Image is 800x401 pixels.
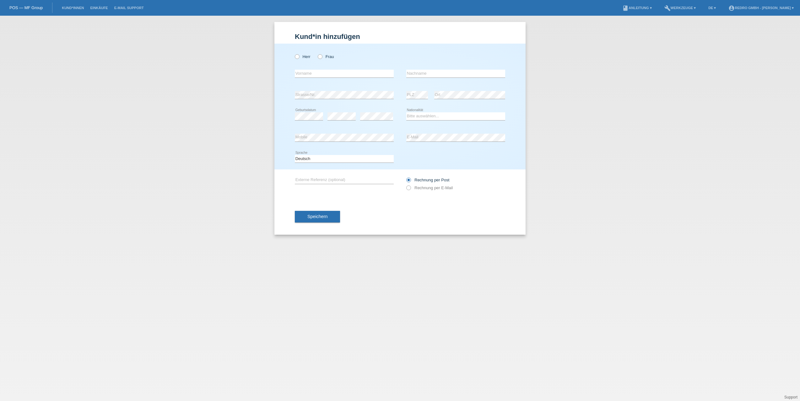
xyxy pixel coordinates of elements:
[59,6,87,10] a: Kund*innen
[9,5,43,10] a: POS — MF Group
[622,5,629,11] i: book
[295,33,505,40] h1: Kund*in hinzufügen
[307,214,327,219] span: Speichern
[664,5,671,11] i: build
[705,6,719,10] a: DE ▾
[295,54,299,58] input: Herr
[318,54,322,58] input: Frau
[406,185,453,190] label: Rechnung per E-Mail
[784,395,797,399] a: Support
[661,6,699,10] a: buildWerkzeuge ▾
[111,6,147,10] a: E-Mail Support
[728,5,735,11] i: account_circle
[87,6,111,10] a: Einkäufe
[295,54,311,59] label: Herr
[619,6,655,10] a: bookAnleitung ▾
[406,185,410,193] input: Rechnung per E-Mail
[295,211,340,223] button: Speichern
[406,178,410,185] input: Rechnung per Post
[725,6,797,10] a: account_circleRedro GmbH - [PERSON_NAME] ▾
[406,178,449,182] label: Rechnung per Post
[318,54,334,59] label: Frau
